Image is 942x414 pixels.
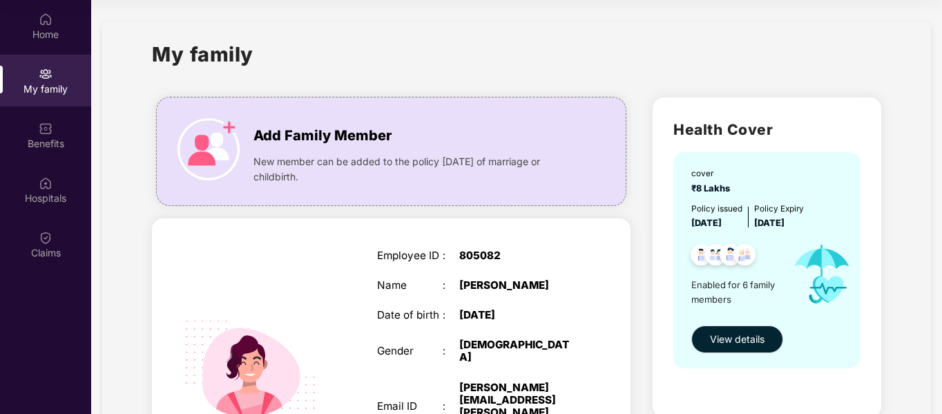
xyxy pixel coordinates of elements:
div: Gender [377,345,443,357]
div: : [443,345,459,357]
img: svg+xml;base64,PHN2ZyBpZD0iSG9zcGl0YWxzIiB4bWxucz0iaHR0cDovL3d3dy53My5vcmcvMjAwMC9zdmciIHdpZHRoPS... [39,176,52,190]
img: svg+xml;base64,PHN2ZyB4bWxucz0iaHR0cDovL3d3dy53My5vcmcvMjAwMC9zdmciIHdpZHRoPSI0OC45NDMiIGhlaWdodD... [728,240,762,274]
h2: Health Cover [673,118,861,141]
img: svg+xml;base64,PHN2ZyBpZD0iSG9tZSIgeG1sbnM9Imh0dHA6Ly93d3cudzMub3JnLzIwMDAvc3ZnIiB3aWR0aD0iMjAiIG... [39,12,52,26]
div: Policy Expiry [754,203,804,216]
div: Employee ID [377,250,443,262]
span: ₹8 Lakhs [691,183,734,194]
img: svg+xml;base64,PHN2ZyB4bWxucz0iaHR0cDovL3d3dy53My5vcmcvMjAwMC9zdmciIHdpZHRoPSI0OC45NDMiIGhlaWdodD... [713,240,747,274]
h1: My family [152,39,253,70]
img: svg+xml;base64,PHN2ZyB4bWxucz0iaHR0cDovL3d3dy53My5vcmcvMjAwMC9zdmciIHdpZHRoPSI0OC45NDMiIGhlaWdodD... [684,240,718,274]
div: : [443,250,459,262]
span: Enabled for 6 family members [691,278,781,306]
div: : [443,279,459,292]
div: [DEMOGRAPHIC_DATA] [459,339,575,364]
img: svg+xml;base64,PHN2ZyB4bWxucz0iaHR0cDovL3d3dy53My5vcmcvMjAwMC9zdmciIHdpZHRoPSI0OC45MTUiIGhlaWdodD... [699,240,733,274]
div: [DATE] [459,309,575,321]
div: [PERSON_NAME] [459,279,575,292]
span: Add Family Member [253,125,392,147]
img: svg+xml;base64,PHN2ZyB3aWR0aD0iMjAiIGhlaWdodD0iMjAiIHZpZXdCb3g9IjAgMCAyMCAyMCIgZmlsbD0ibm9uZSIgeG... [39,67,52,81]
div: cover [691,167,734,180]
div: 805082 [459,250,575,262]
img: icon [177,118,240,180]
div: Email ID [377,400,443,413]
span: [DATE] [691,218,722,228]
img: svg+xml;base64,PHN2ZyBpZD0iQ2xhaW0iIHhtbG5zPSJodHRwOi8vd3d3LnczLm9yZy8yMDAwL3N2ZyIgd2lkdGg9IjIwIi... [39,231,52,245]
div: : [443,400,459,413]
img: svg+xml;base64,PHN2ZyBpZD0iQmVuZWZpdHMiIHhtbG5zPSJodHRwOi8vd3d3LnczLm9yZy8yMDAwL3N2ZyIgd2lkdGg9Ij... [39,122,52,135]
div: Policy issued [691,203,742,216]
div: : [443,309,459,321]
div: Date of birth [377,309,443,321]
span: New member can be added to the policy [DATE] of marriage or childbirth. [253,154,574,185]
div: Name [377,279,443,292]
span: View details [710,332,765,347]
span: [DATE] [754,218,785,228]
button: View details [691,326,783,353]
img: icon [781,230,862,318]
